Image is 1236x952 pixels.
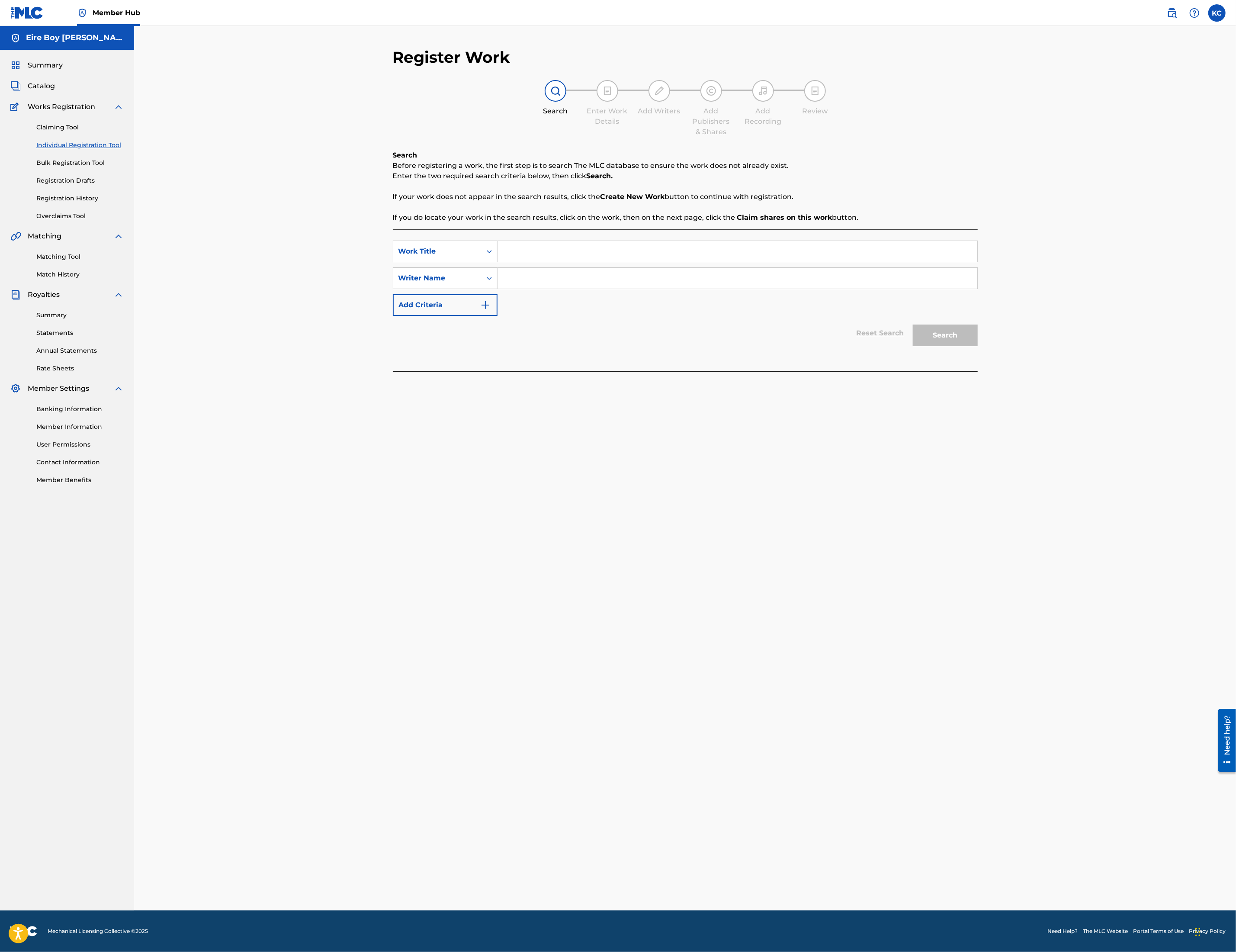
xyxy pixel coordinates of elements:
span: Matching [28,231,61,241]
img: Member Settings [10,383,21,394]
a: Match History [36,270,124,279]
img: step indicator icon for Add Writers [654,86,665,96]
a: Summary [36,311,124,320]
iframe: Chat Widget [1193,910,1236,952]
b: Search [393,151,417,159]
strong: Claim shares on this work [737,213,832,222]
p: If you do locate your work in the search results, click on the work, then on the next page, click... [393,212,978,223]
div: Enter Work Details [586,106,629,127]
img: step indicator icon for Add Recording [758,86,768,96]
a: Privacy Policy [1189,927,1226,935]
img: search [1167,8,1177,18]
img: logo [10,926,37,936]
div: Writer Name [398,273,476,283]
div: Drag [1195,919,1201,945]
p: Enter the two required search criteria below, then click [393,171,978,181]
span: Works Registration [28,102,95,112]
img: expand [113,383,124,394]
a: CatalogCatalog [10,81,55,91]
p: Before registering a work, the first step is to search The MLC database to ensure the work does n... [393,161,978,171]
span: Royalties [28,289,60,300]
img: step indicator icon for Enter Work Details [602,86,613,96]
a: Overclaims Tool [36,212,124,221]
span: Catalog [28,81,55,91]
p: If your work does not appear in the search results, click the button to continue with registration. [393,192,978,202]
form: Search Form [393,241,978,351]
img: Matching [10,231,21,241]
a: Public Search [1163,4,1181,22]
img: expand [113,231,124,241]
button: Add Criteria [393,294,498,316]
a: Contact Information [36,458,124,467]
a: Claiming Tool [36,123,124,132]
span: Summary [28,60,63,71]
div: Review [793,106,837,116]
span: Member Hub [93,8,140,18]
img: Accounts [10,33,21,43]
iframe: Resource Center [1212,706,1236,775]
a: Need Help? [1047,927,1078,935]
a: Bulk Registration Tool [36,158,124,167]
img: step indicator icon for Add Publishers & Shares [706,86,716,96]
div: Work Title [398,246,476,257]
div: Help [1186,4,1203,22]
a: Member Benefits [36,476,124,485]
img: step indicator icon for Search [550,86,561,96]
img: expand [113,102,124,112]
div: Add Recording [742,106,785,127]
a: Individual Registration Tool [36,141,124,150]
img: Catalog [10,81,21,91]
a: Annual Statements [36,346,124,355]
img: 9d2ae6d4665cec9f34b9.svg [480,300,491,310]
div: Add Writers [638,106,681,116]
a: The MLC Website [1083,927,1128,935]
img: MLC Logo [10,6,44,19]
img: step indicator icon for Review [810,86,820,96]
img: expand [113,289,124,300]
span: Mechanical Licensing Collective © 2025 [48,927,148,935]
span: Member Settings [28,383,89,394]
h2: Register Work [393,48,510,67]
a: Registration History [36,194,124,203]
img: Royalties [10,289,21,300]
a: Statements [36,328,124,338]
img: Top Rightsholder [77,8,87,18]
a: Portal Terms of Use [1133,927,1184,935]
a: Banking Information [36,405,124,414]
a: SummarySummary [10,60,63,71]
a: Matching Tool [36,252,124,261]
strong: Search. [587,172,613,180]
img: Works Registration [10,102,22,112]
img: help [1189,8,1200,18]
h5: Eire Boy Malek [26,33,124,43]
img: Summary [10,60,21,71]
a: Member Information [36,422,124,431]
div: User Menu [1208,4,1226,22]
a: Rate Sheets [36,364,124,373]
strong: Create New Work [600,193,665,201]
a: Registration Drafts [36,176,124,185]
div: Search [534,106,577,116]
a: User Permissions [36,440,124,449]
div: Add Publishers & Shares [690,106,733,137]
